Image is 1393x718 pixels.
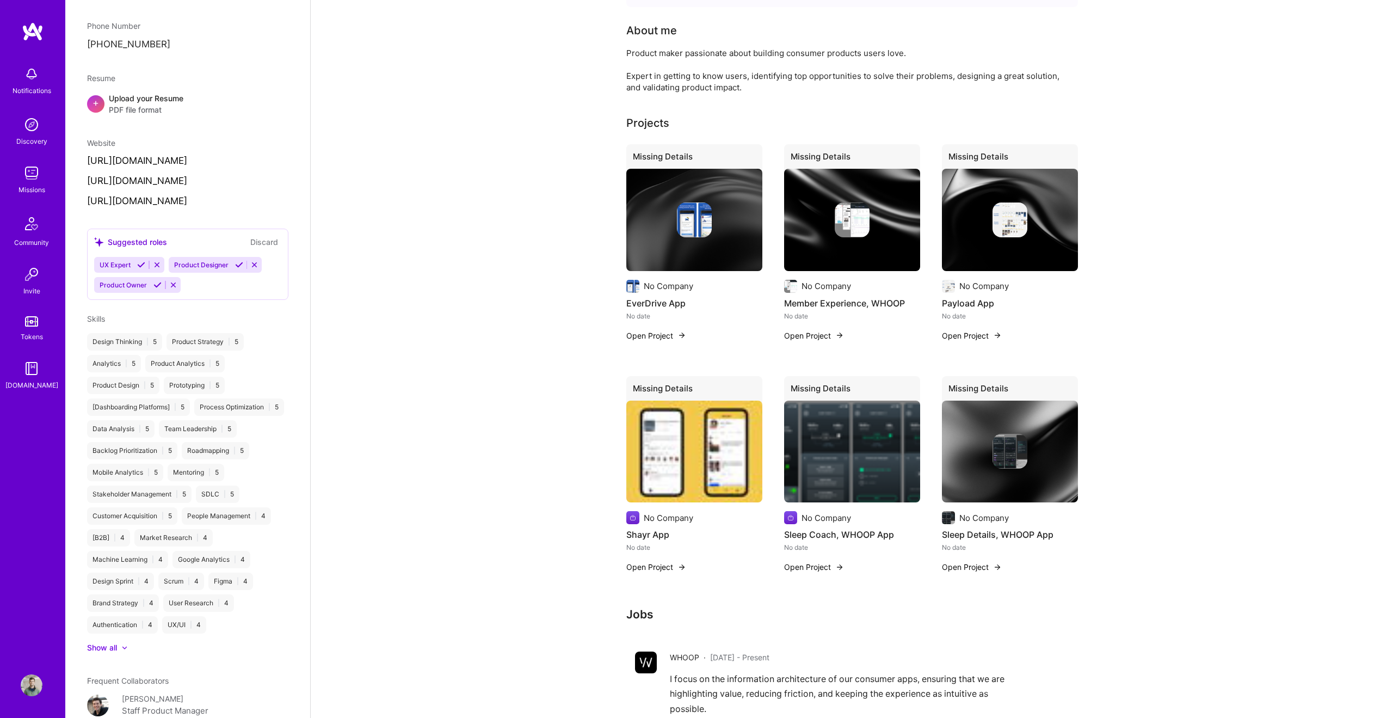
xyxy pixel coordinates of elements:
[942,542,1078,553] div: No date
[784,280,797,293] img: Company logo
[644,280,693,292] div: No Company
[14,237,49,248] div: Community
[784,511,797,524] img: Company logo
[87,616,158,634] div: Authentication 4
[942,296,1078,310] h4: Payload App
[626,47,1062,93] div: Product maker passionate about building consumer products users love. Expert in getting to know u...
[835,202,870,237] img: Company logo
[168,464,224,481] div: Mentoring 5
[87,507,177,525] div: Customer Acquisition 5
[87,195,187,207] button: [URL][DOMAIN_NAME]
[159,420,237,438] div: Team Leadership 5
[835,563,844,572] img: arrow-right
[626,401,762,503] img: Shayr App
[626,542,762,553] div: No date
[196,533,199,542] span: |
[5,379,58,391] div: [DOMAIN_NAME]
[21,331,43,342] div: Tokens
[19,211,45,237] img: Community
[802,512,851,524] div: No Company
[87,314,105,323] span: Skills
[122,693,183,704] div: [PERSON_NAME]
[942,527,1078,542] h4: Sleep Details, WHOOP App
[172,551,250,568] div: Google Analytics 4
[942,169,1078,271] img: cover
[87,464,163,481] div: Mobile Analytics 5
[21,263,42,285] img: Invite
[94,236,167,248] div: Suggested roles
[23,285,40,297] div: Invite
[25,316,38,327] img: tokens
[100,261,131,269] span: UX Expert
[93,97,99,108] span: +
[209,359,211,368] span: |
[21,674,42,696] img: User Avatar
[87,333,162,351] div: Design Thinking 5
[626,296,762,310] h4: EverDrive App
[626,144,762,173] div: Missing Details
[234,555,236,564] span: |
[942,401,1078,503] img: cover
[87,355,141,372] div: Analytics 5
[626,607,1078,621] h3: Jobs
[87,138,115,148] span: Website
[221,425,223,433] span: |
[626,169,762,271] img: cover
[21,162,42,184] img: teamwork
[942,280,955,293] img: Company logo
[626,527,762,542] h4: Shayr App
[87,529,130,547] div: [B2B] 4
[87,486,192,503] div: Stakeholder Management 5
[626,376,762,405] div: Missing Details
[784,527,920,542] h4: Sleep Coach, WHOOP App
[87,420,155,438] div: Data Analysis 5
[959,512,1009,524] div: No Company
[710,652,769,663] span: [DATE] - Present
[94,237,103,247] i: icon SuggestedTeams
[87,551,168,568] div: Machine Learning 4
[153,261,161,269] i: Reject
[802,280,851,292] div: No Company
[182,507,271,525] div: People Management 4
[635,652,657,673] img: Company logo
[87,377,159,394] div: Product Design 5
[784,561,844,573] button: Open Project
[677,563,686,572] img: arrow-right
[87,676,169,685] span: Frequent Collaborators
[942,330,1002,341] button: Open Project
[146,337,149,346] span: |
[87,21,140,30] span: Phone Number
[162,512,164,520] span: |
[122,704,208,717] div: Staff Product Manager
[109,93,183,115] div: Upload your Resume
[670,652,699,663] span: WHOOP
[19,184,45,195] div: Missions
[162,446,164,455] span: |
[22,22,44,41] img: logo
[13,85,51,96] div: Notifications
[626,280,639,293] img: Company logo
[134,529,213,547] div: Market Research 4
[626,561,686,573] button: Open Project
[21,358,42,379] img: guide book
[125,359,127,368] span: |
[784,401,920,503] img: Sleep Coach, WHOOP App
[784,169,920,271] img: cover
[196,486,239,503] div: SDLC 5
[87,155,187,167] button: [URL][DOMAIN_NAME]
[138,577,140,586] span: |
[247,236,281,248] button: Discard
[268,403,270,412] span: |
[677,331,686,340] img: arrow-right
[942,310,1078,322] div: No date
[993,331,1002,340] img: arrow-right
[235,261,243,269] i: Accept
[942,561,1002,573] button: Open Project
[114,533,116,542] span: |
[164,377,225,394] div: Prototyping 5
[208,573,253,590] div: Figma 4
[147,468,150,477] span: |
[109,104,183,115] span: PDF file format
[942,144,1078,173] div: Missing Details
[87,442,177,459] div: Backlog Prioritization 5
